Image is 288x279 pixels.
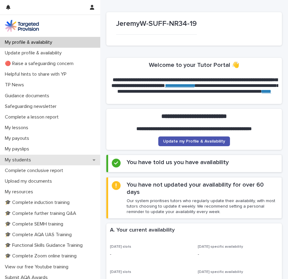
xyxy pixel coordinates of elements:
[2,253,81,259] p: 🎓 Complete Zoom online training
[2,82,29,88] p: TP News
[127,181,278,196] h2: You have not updated your availability for over 60 days
[2,168,68,174] p: Complete conclusive report
[110,270,131,274] span: [DATE] slots
[110,227,175,234] h2: A. Your current availability
[2,125,33,131] p: My lessons
[127,198,278,215] p: Our system prioritises tutors who regularly update their availability, with most tutors choosing ...
[110,245,131,249] span: [DATE] slots
[2,243,87,248] p: 🎓 Functional Skills Guidance Training
[2,178,57,184] p: Upload my documents
[2,157,36,163] p: My students
[127,159,229,166] h2: You have told us you have availability
[198,251,278,258] p: -
[2,104,61,109] p: Safeguarding newsletter
[2,50,67,56] p: Update profile & availability
[198,270,243,274] span: [DATE] specific availability
[163,139,225,143] span: Update my Profile & Availability
[2,136,34,141] p: My payouts
[2,211,81,216] p: 🎓 Complete further training Q&A
[158,136,230,146] a: Update my Profile & Availability
[2,40,57,45] p: My profile & availability
[149,61,239,69] h2: Welcome to your Tutor Portal 👋
[2,114,63,120] p: Complete a lesson report
[110,251,190,258] p: -
[2,200,74,205] p: 🎓 Complete induction training
[5,20,39,32] img: M5nRWzHhSzIhMunXDL62
[2,221,68,227] p: 🎓 Complete SEMH training
[2,189,38,195] p: My resources
[198,245,243,249] span: [DATE] specific availability
[2,61,78,67] p: 🔴 Raise a safeguarding concern
[2,232,77,238] p: 🎓 Complete AQA UAS Training
[2,71,71,77] p: Helpful hints to share with YP
[2,146,34,152] p: My payslips
[116,19,197,28] p: JeremyW-SUFF-NR34-19
[2,93,54,99] p: Guidance documents
[2,264,73,270] p: View our free Youtube training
